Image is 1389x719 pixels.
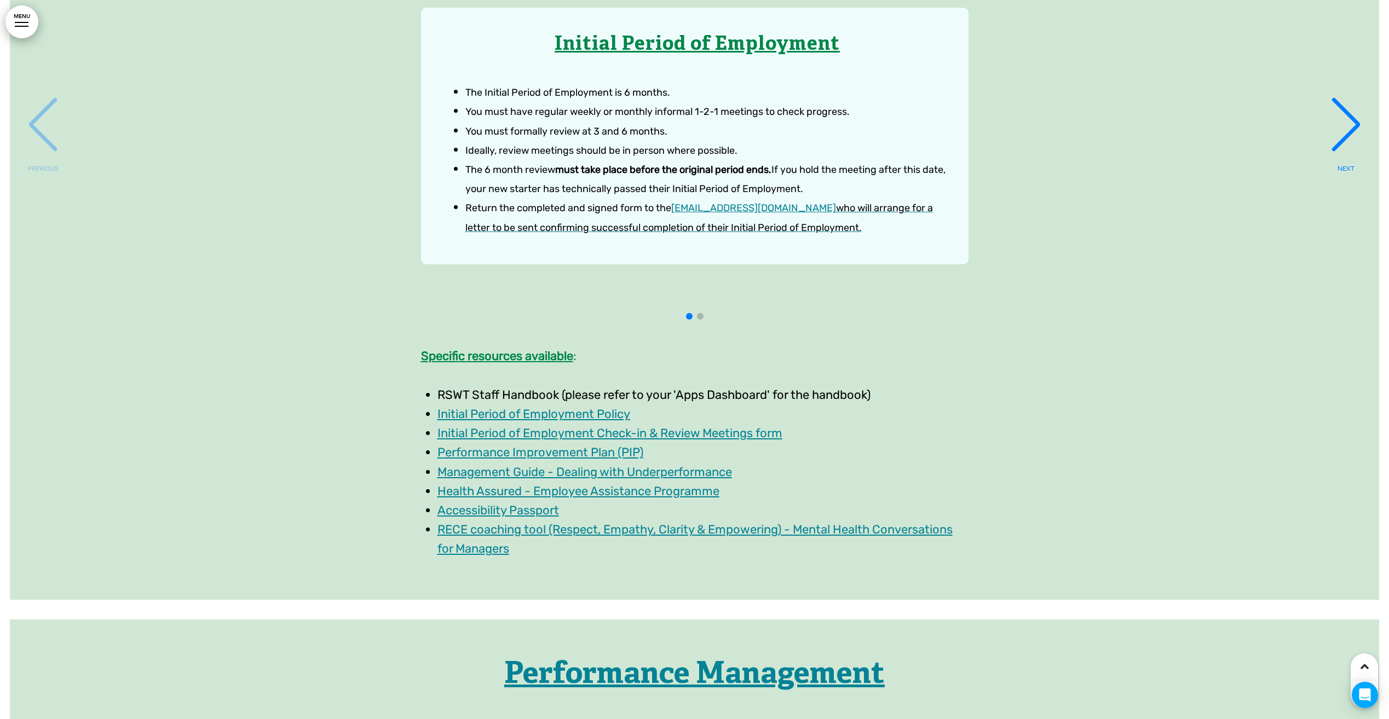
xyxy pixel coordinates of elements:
[465,164,946,195] span: The 6 month review If you hold the meeting after this date, your new starter has technically pass...
[465,202,933,233] span: Return the completed and signed form to the
[465,144,737,156] span: Ideally, review meetings should be in person where possible.
[437,503,559,518] span: Accessibility Passport
[437,407,630,421] a: Initial Period of Employment Policy
[421,349,577,363] span: :
[437,465,732,479] a: Management Guide - Dealing with Underperformance
[465,125,667,137] span: You must formally review at 3 and 6 months.
[555,164,771,176] strong: must take place before the original period ends.
[465,202,933,233] a: [EMAIL_ADDRESS][DOMAIN_NAME]who will arrange for a letter to be sent confirming successful comple...
[686,313,693,320] span: Go to slide 1
[437,522,953,556] a: RECE coaching tool (Respect, Empathy, Clarity & Empowering) - Mental Health Conversations for Man...
[1352,682,1378,708] div: Open Intercom Messenger
[697,313,704,320] span: Go to slide 2
[421,349,573,363] strong: Specific resources available
[465,106,850,118] span: You must have regular weekly or monthly informal 1-2-1 meetings to check progress.
[21,8,1368,264] div: 1 / 2
[437,426,782,440] a: Initial Period of Employment Check-in & Review Meetings form
[504,657,885,694] span: Performance Management
[1329,107,1363,162] div: Next slide
[437,484,719,498] a: Health Assured - Employee Assistance Programme
[1338,165,1355,172] span: NEXT
[437,445,643,460] a: Performance Improvement Plan (PIP)
[5,5,38,38] a: MENU
[437,385,969,404] li: RSWT Staff Handbook (please refer to your 'Apps Dashboard' for the handbook)
[465,86,670,98] span: The Initial Period of Employment is 6 months.
[555,33,840,57] span: Initial Period of Employment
